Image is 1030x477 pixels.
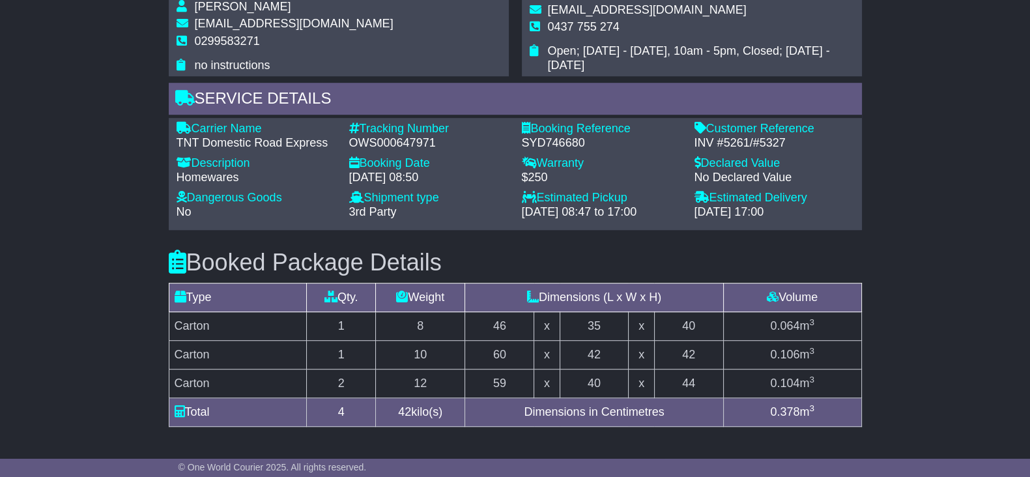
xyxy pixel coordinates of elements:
div: Warranty [522,156,681,171]
sup: 3 [809,346,814,356]
span: 42 [398,405,411,418]
td: Total [169,398,307,427]
td: Carton [169,369,307,398]
td: 10 [376,341,465,369]
td: Carton [169,341,307,369]
td: x [534,369,560,398]
span: 0.106 [770,348,799,361]
div: Estimated Delivery [694,191,854,205]
td: x [629,369,654,398]
td: 40 [654,312,723,341]
div: Homewares [177,171,336,185]
td: x [629,341,654,369]
span: © One World Courier 2025. All rights reserved. [179,462,367,472]
span: [EMAIL_ADDRESS][DOMAIN_NAME] [548,3,747,16]
td: 60 [465,341,534,369]
td: 12 [376,369,465,398]
td: 8 [376,312,465,341]
td: m [723,341,861,369]
span: 0.104 [770,377,799,390]
td: Weight [376,283,465,312]
div: INV #5261/#5327 [694,136,854,151]
div: Declared Value [694,156,854,171]
div: TNT Domestic Road Express [177,136,336,151]
div: Estimated Pickup [522,191,681,205]
sup: 3 [809,317,814,327]
td: Type [169,283,307,312]
span: Open; [DATE] - [DATE], 10am - 5pm, Closed; [DATE] - [DATE] [548,44,830,72]
td: Volume [723,283,861,312]
span: No [177,205,192,218]
div: OWS000647971 [349,136,509,151]
span: [EMAIL_ADDRESS][DOMAIN_NAME] [195,17,393,30]
div: [DATE] 08:47 to 17:00 [522,205,681,220]
span: 0.064 [770,319,799,332]
div: Tracking Number [349,122,509,136]
td: 42 [560,341,629,369]
span: 3rd Party [349,205,397,218]
div: $250 [522,171,681,185]
td: x [629,312,654,341]
div: Customer Reference [694,122,854,136]
div: Shipment type [349,191,509,205]
sup: 3 [809,375,814,384]
span: 0299583271 [195,35,260,48]
td: 59 [465,369,534,398]
td: 40 [560,369,629,398]
td: Qty. [307,283,376,312]
td: 44 [654,369,723,398]
div: No Declared Value [694,171,854,185]
td: 35 [560,312,629,341]
div: Service Details [169,83,862,118]
td: 1 [307,312,376,341]
td: 46 [465,312,534,341]
div: [DATE] 08:50 [349,171,509,185]
td: x [534,341,560,369]
sup: 3 [809,403,814,413]
td: 1 [307,341,376,369]
td: kilo(s) [376,398,465,427]
div: SYD746680 [522,136,681,151]
td: Dimensions in Centimetres [465,398,723,427]
td: Dimensions (L x W x H) [465,283,723,312]
div: Booking Reference [522,122,681,136]
div: [DATE] 17:00 [694,205,854,220]
span: 0.378 [770,405,799,418]
div: Booking Date [349,156,509,171]
span: no instructions [195,59,270,72]
td: m [723,312,861,341]
td: Carton [169,312,307,341]
td: x [534,312,560,341]
td: m [723,398,861,427]
span: 0437 755 274 [548,20,620,33]
td: m [723,369,861,398]
td: 4 [307,398,376,427]
h3: Booked Package Details [169,250,862,276]
td: 42 [654,341,723,369]
div: Description [177,156,336,171]
div: Dangerous Goods [177,191,336,205]
td: 2 [307,369,376,398]
div: Carrier Name [177,122,336,136]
